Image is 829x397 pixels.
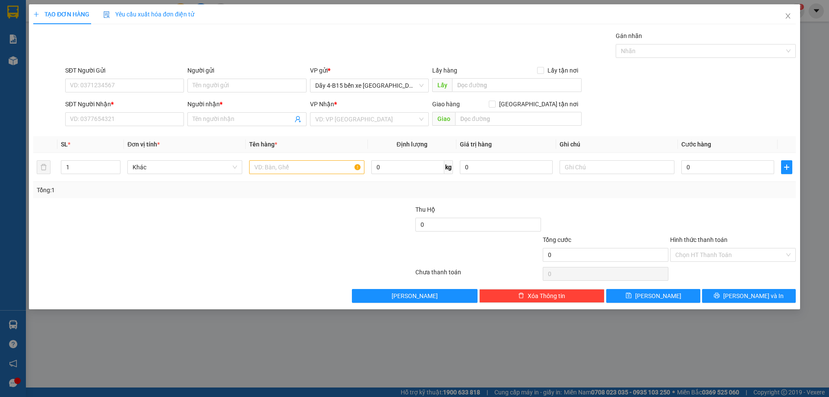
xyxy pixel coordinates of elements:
[714,292,720,299] span: printer
[133,161,237,174] span: Khác
[782,164,792,171] span: plus
[452,78,582,92] input: Dọc đường
[455,112,582,126] input: Dọc đường
[432,112,455,126] span: Giao
[392,291,438,301] span: [PERSON_NAME]
[616,32,642,39] label: Gán nhãn
[460,141,492,148] span: Giá trị hàng
[33,11,89,18] span: TẠO ĐƠN HÀNG
[310,101,334,108] span: VP Nhận
[310,66,429,75] div: VP gửi
[479,289,605,303] button: deleteXóa Thông tin
[249,160,364,174] input: VD: Bàn, Ghế
[606,289,700,303] button: save[PERSON_NAME]
[37,160,51,174] button: delete
[432,101,460,108] span: Giao hàng
[528,291,565,301] span: Xóa Thông tin
[432,67,457,74] span: Lấy hàng
[785,13,791,19] span: close
[681,141,711,148] span: Cước hàng
[187,66,306,75] div: Người gửi
[518,292,524,299] span: delete
[37,185,320,195] div: Tổng: 1
[414,267,542,283] div: Chưa thanh toán
[460,160,553,174] input: 0
[415,206,435,213] span: Thu Hộ
[33,11,39,17] span: plus
[65,66,184,75] div: SĐT Người Gửi
[543,236,571,243] span: Tổng cước
[187,99,306,109] div: Người nhận
[103,11,194,18] span: Yêu cầu xuất hóa đơn điện tử
[496,99,582,109] span: [GEOGRAPHIC_DATA] tận nơi
[61,141,68,148] span: SL
[556,136,678,153] th: Ghi chú
[702,289,796,303] button: printer[PERSON_NAME] và In
[670,236,728,243] label: Hình thức thanh toán
[544,66,582,75] span: Lấy tận nơi
[776,4,800,29] button: Close
[127,141,160,148] span: Đơn vị tính
[781,160,792,174] button: plus
[723,291,784,301] span: [PERSON_NAME] và In
[352,289,478,303] button: [PERSON_NAME]
[294,116,301,123] span: user-add
[65,99,184,109] div: SĐT Người Nhận
[397,141,427,148] span: Định lượng
[103,11,110,18] img: icon
[626,292,632,299] span: save
[560,160,674,174] input: Ghi Chú
[635,291,681,301] span: [PERSON_NAME]
[249,141,277,148] span: Tên hàng
[432,78,452,92] span: Lấy
[315,79,424,92] span: Dãy 4-B15 bến xe Miền Đông
[444,160,453,174] span: kg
